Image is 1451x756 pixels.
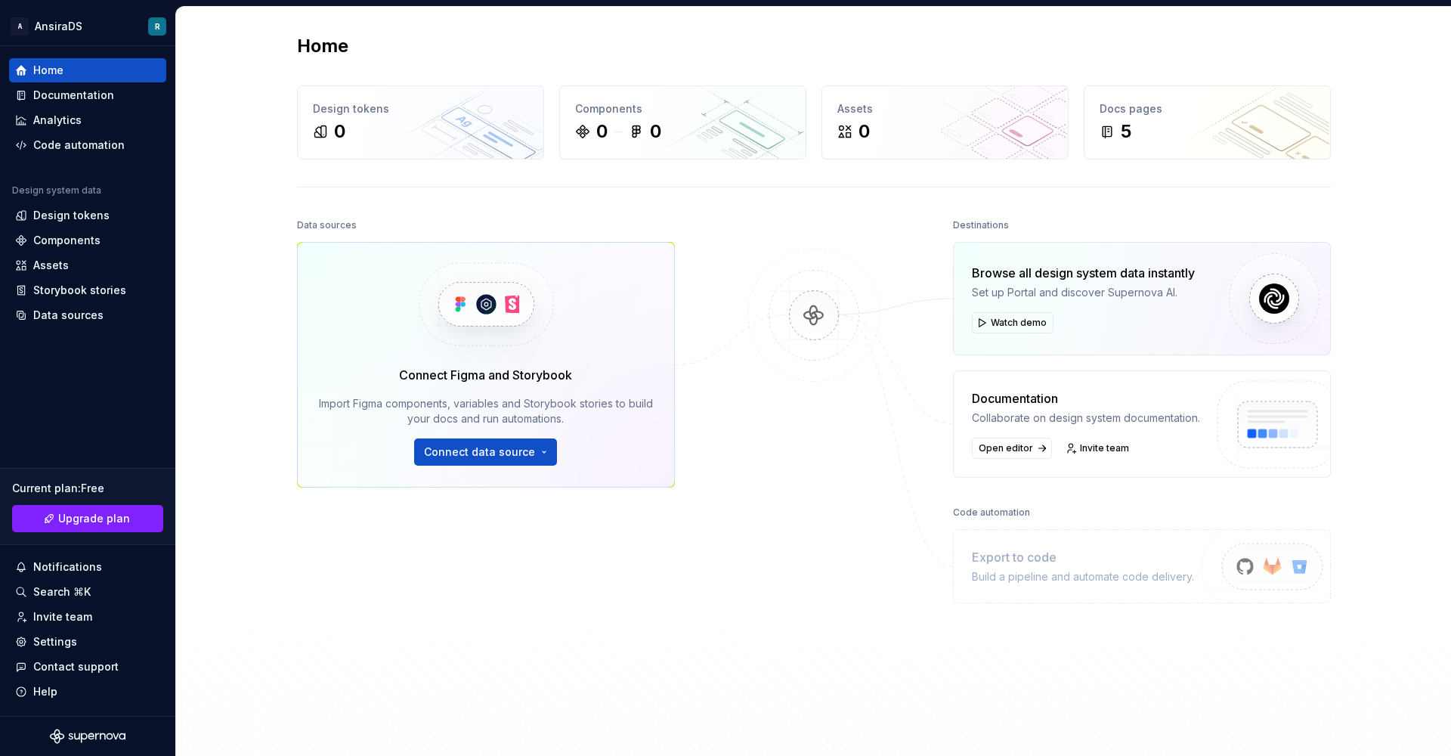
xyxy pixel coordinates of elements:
[33,659,119,674] div: Contact support
[1080,442,1129,454] span: Invite team
[297,85,544,160] a: Design tokens0
[9,630,166,654] a: Settings
[9,655,166,679] button: Contact support
[50,729,125,744] svg: Supernova Logo
[155,20,160,33] div: R
[9,253,166,277] a: Assets
[313,101,528,116] div: Design tokens
[33,634,77,649] div: Settings
[859,119,870,144] div: 0
[35,19,82,34] div: AnsiraDS
[297,215,357,236] div: Data sources
[1061,438,1136,459] a: Invite team
[33,584,91,600] div: Search ⌘K
[972,285,1195,300] div: Set up Portal and discover Supernova AI.
[33,138,125,153] div: Code automation
[972,411,1200,426] div: Collaborate on design system documentation.
[33,258,69,273] div: Assets
[9,605,166,629] a: Invite team
[12,505,163,532] button: Upgrade plan
[33,88,114,103] div: Documentation
[972,569,1194,584] div: Build a pipeline and automate code delivery.
[9,83,166,107] a: Documentation
[972,312,1053,333] button: Watch demo
[9,108,166,132] a: Analytics
[1084,85,1331,160] a: Docs pages5
[972,438,1052,459] a: Open editor
[596,119,608,144] div: 0
[33,233,101,248] div: Components
[12,481,163,496] div: Current plan : Free
[12,184,101,197] div: Design system data
[953,215,1009,236] div: Destinations
[979,442,1033,454] span: Open editor
[972,389,1200,407] div: Documentation
[11,17,29,36] div: A
[9,555,166,579] button: Notifications
[9,303,166,327] a: Data sources
[33,609,92,624] div: Invite team
[972,548,1194,566] div: Export to code
[33,308,104,323] div: Data sources
[297,34,348,58] h2: Home
[3,10,172,42] button: AAnsiraDSR
[33,208,110,223] div: Design tokens
[319,396,653,426] div: Import Figma components, variables and Storybook stories to build your docs and run automations.
[650,119,661,144] div: 0
[424,445,535,460] span: Connect data source
[58,511,130,526] span: Upgrade plan
[334,119,345,144] div: 0
[953,502,1030,523] div: Code automation
[33,559,102,575] div: Notifications
[33,684,57,699] div: Help
[33,63,63,78] div: Home
[972,264,1195,282] div: Browse all design system data instantly
[9,58,166,82] a: Home
[1100,101,1315,116] div: Docs pages
[837,101,1053,116] div: Assets
[9,228,166,253] a: Components
[9,680,166,704] button: Help
[33,283,126,298] div: Storybook stories
[991,317,1047,329] span: Watch demo
[559,85,806,160] a: Components00
[414,438,557,466] button: Connect data source
[9,580,166,604] button: Search ⌘K
[9,133,166,157] a: Code automation
[9,203,166,228] a: Design tokens
[33,113,82,128] div: Analytics
[821,85,1069,160] a: Assets0
[575,101,790,116] div: Components
[9,278,166,302] a: Storybook stories
[1121,119,1131,144] div: 5
[399,366,572,384] div: Connect Figma and Storybook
